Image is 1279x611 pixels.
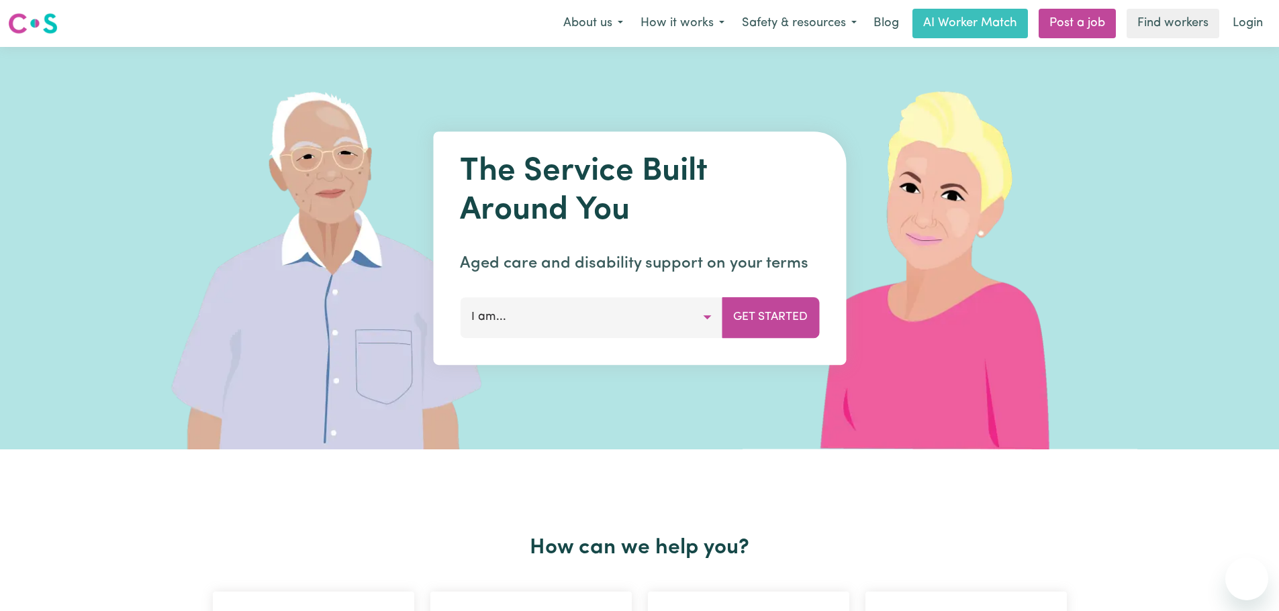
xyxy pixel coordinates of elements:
h1: The Service Built Around You [460,153,819,230]
button: I am... [460,297,722,337]
button: Get Started [722,297,819,337]
a: Post a job [1039,9,1116,38]
h2: How can we help you? [205,535,1075,561]
a: Blog [865,9,907,38]
iframe: Button to launch messaging window [1225,557,1268,600]
p: Aged care and disability support on your terms [460,252,819,276]
button: How it works [632,9,733,38]
a: Find workers [1127,9,1219,38]
a: Careseekers logo [8,8,58,39]
button: Safety & resources [733,9,865,38]
img: Careseekers logo [8,11,58,36]
button: About us [555,9,632,38]
a: AI Worker Match [912,9,1028,38]
a: Login [1225,9,1271,38]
